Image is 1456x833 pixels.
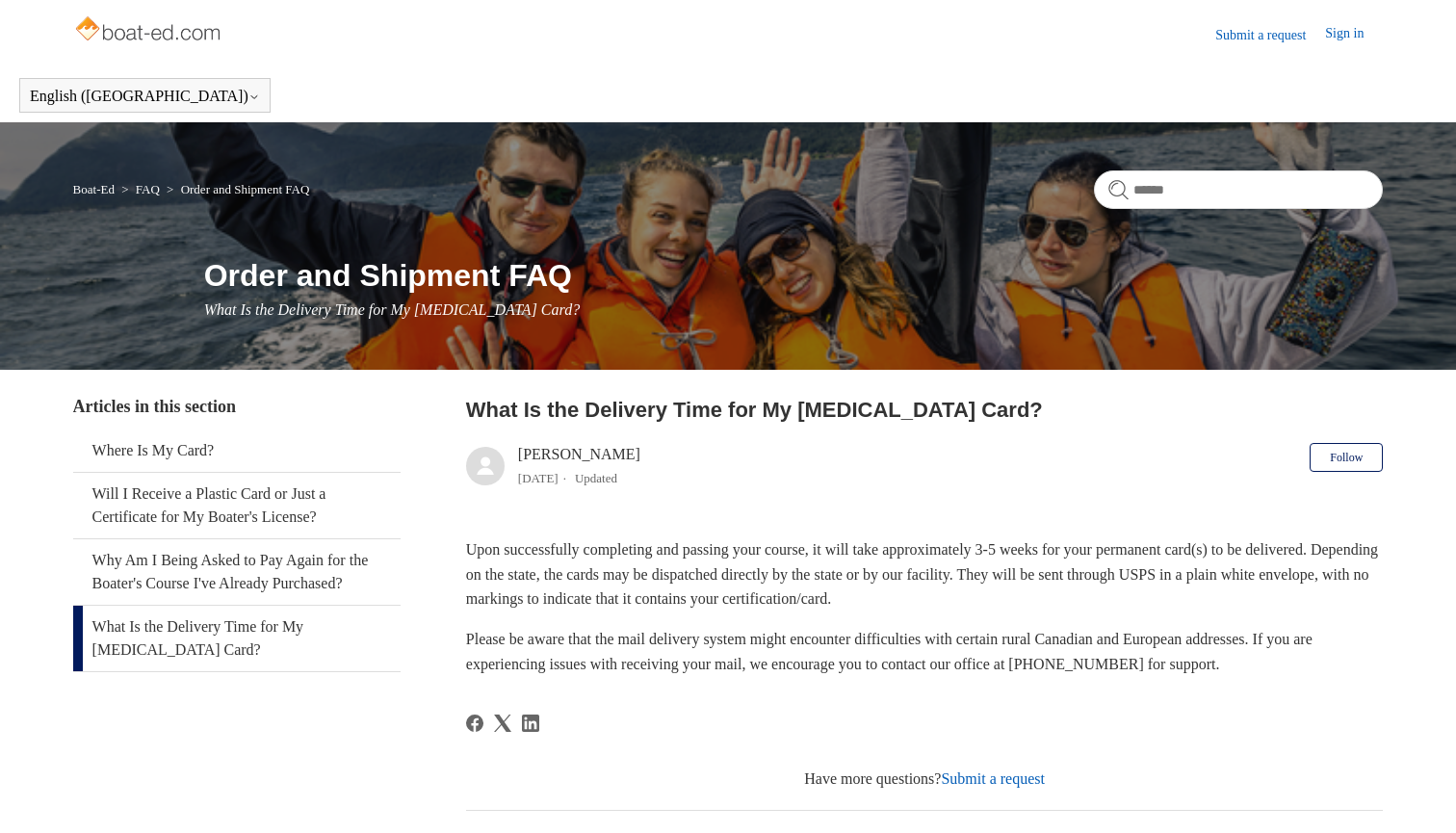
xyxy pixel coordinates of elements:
li: Boat-Ed [73,182,118,196]
a: Where Is My Card? [73,430,401,472]
a: FAQ [136,182,160,196]
time: 05/09/2024, 14:28 [518,471,559,485]
li: Order and Shipment FAQ [163,182,309,196]
button: Follow Article [1310,443,1383,472]
a: Will I Receive a Plastic Card or Just a Certificate for My Boater's License? [73,473,401,538]
svg: Share this page on Facebook [466,715,483,732]
p: Upon successfully completing and passing your course, it will take approximately 3-5 weeks for yo... [466,537,1384,612]
svg: Share this page on X Corp [494,715,511,732]
a: What Is the Delivery Time for My [MEDICAL_DATA] Card? [73,606,401,671]
a: Sign in [1325,23,1383,46]
input: Search [1094,170,1383,209]
a: Order and Shipment FAQ [181,182,310,196]
a: Boat-Ed [73,182,115,196]
li: FAQ [117,182,163,196]
li: Updated [575,471,617,485]
a: X Corp [494,715,511,732]
button: English ([GEOGRAPHIC_DATA]) [30,88,260,105]
a: Submit a request [1215,25,1325,45]
a: LinkedIn [522,715,539,732]
span: Articles in this section [73,397,236,416]
a: Why Am I Being Asked to Pay Again for the Boater's Course I've Already Purchased? [73,539,401,605]
h2: What Is the Delivery Time for My Boating Card? [466,394,1384,426]
span: What Is the Delivery Time for My [MEDICAL_DATA] Card? [204,301,580,318]
a: Submit a request [941,770,1045,787]
h1: Order and Shipment FAQ [204,252,1384,299]
svg: Share this page on LinkedIn [522,715,539,732]
div: Have more questions? [466,768,1384,791]
img: Boat-Ed Help Center home page [73,12,226,50]
a: Facebook [466,715,483,732]
div: [PERSON_NAME] [518,443,640,489]
p: Please be aware that the mail delivery system might encounter difficulties with certain rural Can... [466,627,1384,676]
